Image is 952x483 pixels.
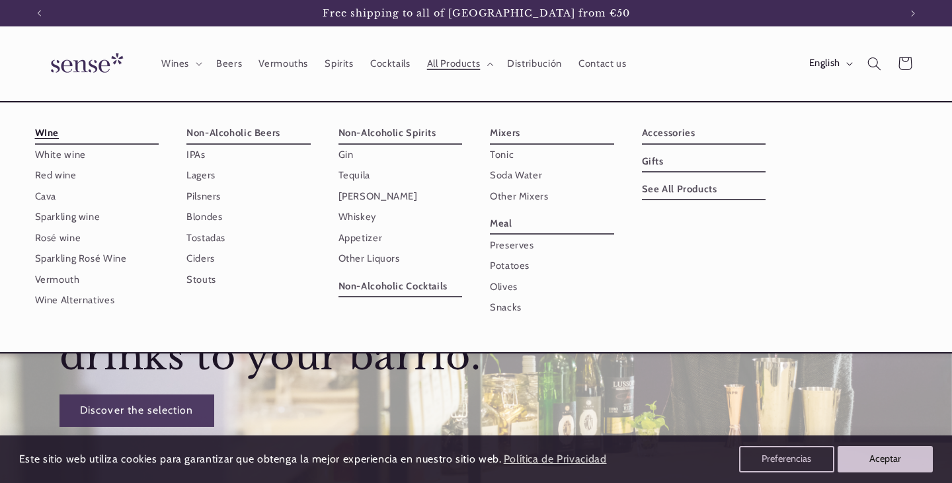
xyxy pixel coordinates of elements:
[490,123,614,144] a: Mixers
[251,49,317,78] a: Vermouths
[490,165,614,186] a: Soda Water
[370,57,411,70] span: Cocktails
[642,123,766,144] a: Accessories
[499,49,571,78] a: Distribución
[325,57,353,70] span: Spirits
[35,248,159,269] a: Sparkling Rosé Wine
[507,57,562,70] span: Distribución
[338,165,463,186] a: Tequila
[186,269,311,289] a: Stouts
[809,56,840,71] span: English
[186,248,311,269] a: Ciders
[490,276,614,297] a: Olives
[323,7,630,19] span: Free shipping to all of [GEOGRAPHIC_DATA] from €50
[186,123,311,144] a: Non-Alcoholic Beers
[801,50,859,77] button: English
[208,49,250,78] a: Beers
[338,276,463,297] a: Non-Alcoholic Cocktails
[490,256,614,276] a: Potatoes
[570,49,635,78] a: Contact us
[427,57,481,70] span: All Products
[35,145,159,165] a: White wine
[490,235,614,255] a: Preserves
[859,48,889,79] summary: Search
[362,49,418,78] a: Cocktails
[35,186,159,207] a: Cava
[153,49,208,78] summary: Wines
[30,40,139,88] a: Sense
[338,207,463,227] a: Whiskey
[161,57,189,70] span: Wines
[338,248,463,269] a: Other Liquors
[35,207,159,227] a: Sparkling wine
[35,228,159,248] a: Rosé wine
[642,151,766,172] a: Gifts
[578,57,626,70] span: Contact us
[35,123,159,144] a: WIne
[216,57,242,70] span: Beers
[739,446,834,472] button: Preferencias
[59,235,483,381] h2: We're here to bring curated alcohol-free drinks to your barrio.
[186,145,311,165] a: IPAs
[186,186,311,207] a: Pilsners
[501,448,608,471] a: Política de Privacidad (opens in a new tab)
[35,45,134,83] img: Sense
[338,123,463,144] a: Non-Alcoholic Spirits
[490,213,614,235] a: Meal
[35,165,159,186] a: Red wine
[59,394,214,427] a: Discover the selection
[19,453,502,465] span: Este sitio web utiliza cookies para garantizar que obtenga la mejor experiencia en nuestro sitio ...
[317,49,362,78] a: Spirits
[418,49,499,78] summary: All Products
[642,179,766,200] a: See All Products
[490,145,614,165] a: Tonic
[258,57,308,70] span: Vermouths
[35,269,159,289] a: Vermouth
[338,145,463,165] a: Gin
[490,186,614,207] a: Other Mixers
[35,290,159,311] a: Wine Alternatives
[490,297,614,318] a: Snacks
[338,186,463,207] a: [PERSON_NAME]
[338,228,463,248] a: Appetizer
[186,165,311,186] a: Lagers
[186,207,311,227] a: Blondes
[186,228,311,248] a: Tostadas
[838,446,933,472] button: Aceptar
